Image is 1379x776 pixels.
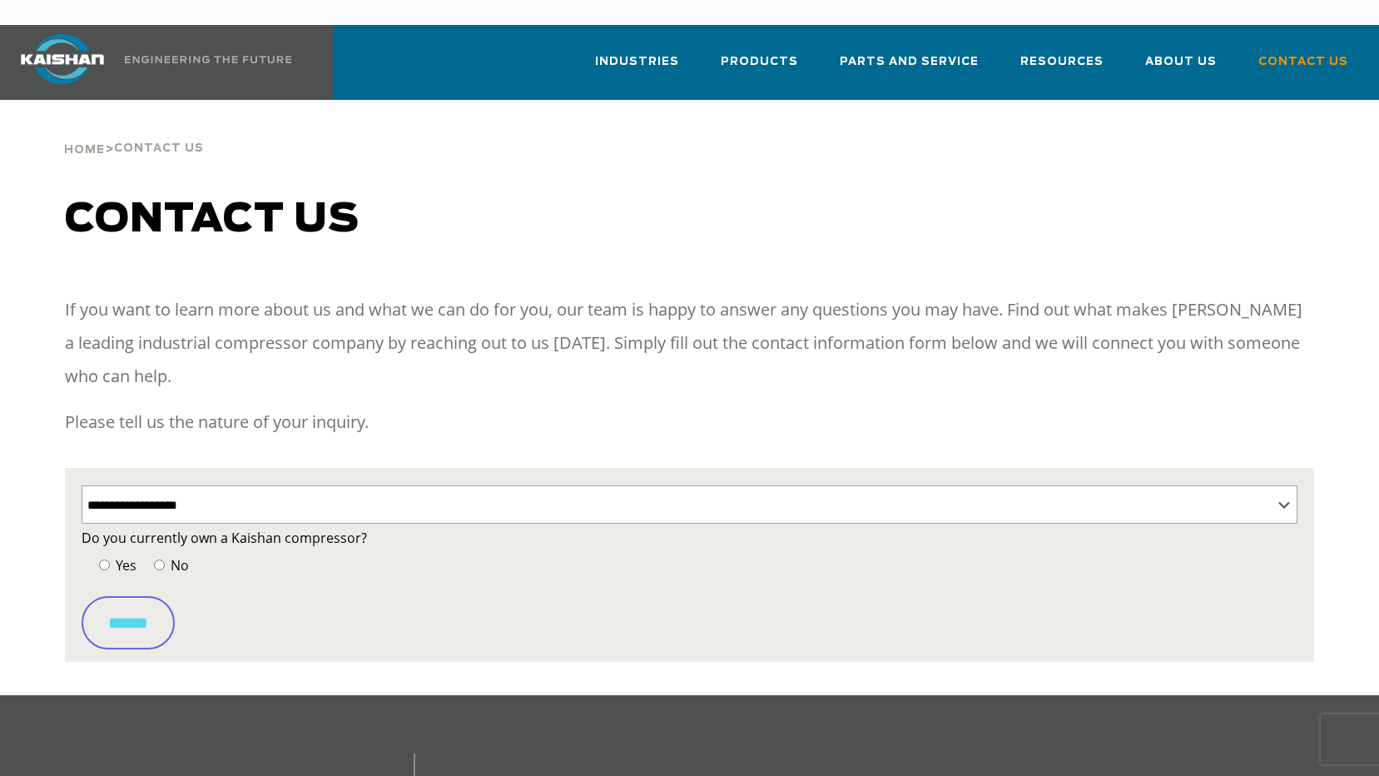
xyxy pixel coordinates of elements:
a: Products [721,40,798,97]
span: Resources [1020,52,1104,72]
p: Please tell us the nature of your inquiry. [65,405,1313,439]
span: No [167,556,189,575]
span: Industries [595,52,679,72]
span: Contact us [65,200,360,240]
a: Resources [1020,40,1104,97]
img: Engineering the future [125,56,291,63]
p: If you want to learn more about us and what we can do for you, our team is happy to answer any qu... [65,293,1313,393]
span: Parts and Service [840,52,979,72]
a: Parts and Service [840,40,979,97]
span: Yes [112,556,136,575]
div: > [64,100,204,163]
input: No [154,560,165,570]
span: Contact Us [1258,52,1348,72]
a: Industries [595,40,679,97]
span: Products [721,52,798,72]
label: Do you currently own a Kaishan compressor? [82,526,1297,550]
span: Home [64,145,105,156]
a: Home [64,142,105,157]
input: Yes [99,560,110,570]
span: Contact Us [114,143,204,154]
a: Contact Us [1258,40,1348,97]
a: About Us [1145,40,1217,97]
span: About Us [1145,52,1217,72]
form: Contact form [82,526,1297,649]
